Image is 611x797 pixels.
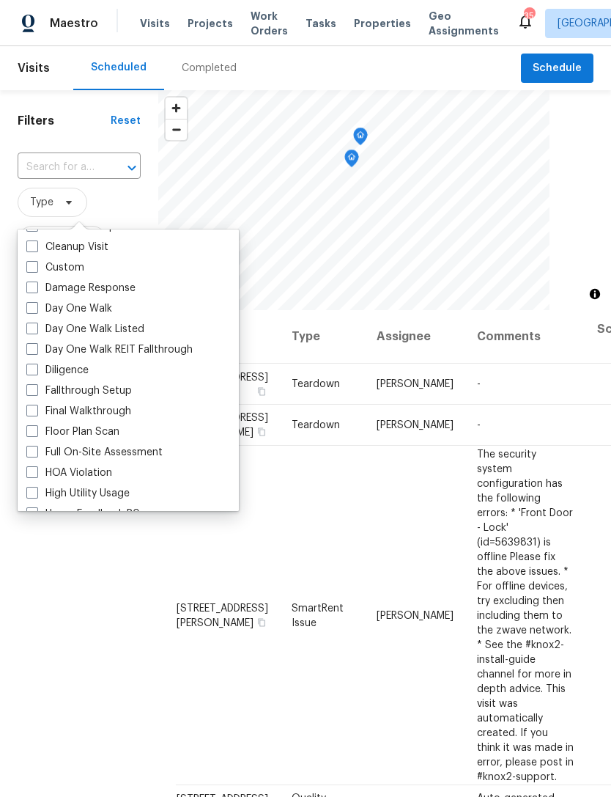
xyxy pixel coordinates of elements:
div: Reset [111,114,141,128]
label: Day One Walk REIT Fallthrough [26,342,193,357]
span: Toggle attribution [590,286,599,302]
label: Diligence [26,363,89,378]
span: Teardown [292,379,340,389]
span: Type [30,195,53,210]
label: Home Feedback P0 [26,507,140,521]
label: Day One Walk [26,301,112,316]
span: Maestro [50,16,98,31]
span: Schedule [533,59,582,78]
div: Map marker [344,150,359,172]
span: [PERSON_NAME] [377,610,453,620]
button: Copy Address [255,385,268,398]
button: Open [122,158,142,178]
div: Map marker [353,128,368,150]
span: Properties [354,16,411,31]
span: Visits [18,52,50,84]
label: Custom [26,260,84,275]
button: Toggle attribution [586,285,604,303]
input: Search for an address... [18,156,100,179]
h1: Filters [18,114,111,128]
th: Comments [465,310,585,364]
label: Cleanup Visit [26,240,108,254]
span: - [477,379,481,389]
th: Type [280,310,365,364]
button: Copy Address [255,615,268,628]
button: Zoom in [166,98,187,119]
label: Floor Plan Scan [26,425,119,439]
div: Completed [182,61,237,76]
span: Projects [188,16,233,31]
label: Damage Response [26,281,136,295]
span: [PERSON_NAME] [377,420,453,430]
canvas: Map [158,90,549,310]
span: SmartRent Issue [292,603,344,628]
span: - [477,420,481,430]
th: Assignee [365,310,465,364]
span: [PERSON_NAME] [377,379,453,389]
span: Work Orders [251,9,288,38]
label: High Utility Usage [26,486,130,501]
span: Visits [140,16,170,31]
div: Scheduled [91,60,147,75]
div: 35 [524,9,534,23]
button: Zoom out [166,119,187,140]
button: Copy Address [255,425,268,438]
span: Geo Assignments [429,9,499,38]
span: Teardown [292,420,340,430]
label: HOA Violation [26,466,112,480]
button: Schedule [521,54,593,84]
label: Fallthrough Setup [26,383,132,398]
label: Final Walkthrough [26,404,131,419]
label: Full On-Site Assessment [26,445,163,460]
label: Day One Walk Listed [26,322,144,337]
span: [STREET_ADDRESS][PERSON_NAME] [177,603,268,628]
span: Tasks [305,18,336,29]
span: The security system configuration has the following errors: * 'Front Door - Lock' (id=5639831) is... [477,449,574,782]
